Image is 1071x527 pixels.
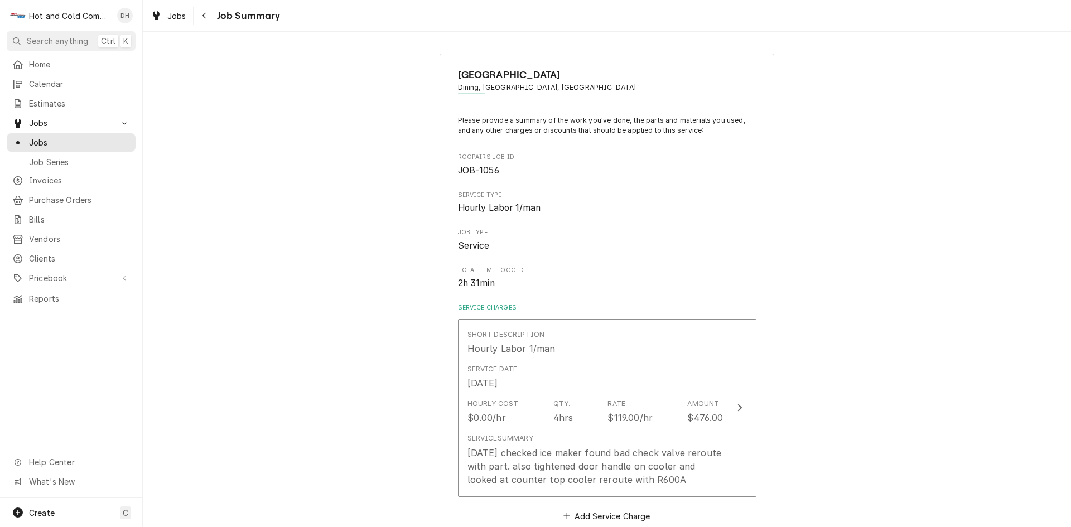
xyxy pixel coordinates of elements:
[7,210,136,229] a: Bills
[553,411,573,424] div: 4hrs
[29,508,55,518] span: Create
[29,456,129,468] span: Help Center
[458,67,756,83] span: Name
[7,75,136,93] a: Calendar
[196,7,214,25] button: Navigate back
[117,8,133,23] div: Daryl Harris's Avatar
[458,115,756,136] p: Please provide a summary of the work you've done, the parts and materials you used, and any other...
[458,228,756,252] div: Job Type
[7,31,136,51] button: Search anythingCtrlK
[607,411,653,424] div: $119.00/hr
[458,201,756,215] span: Service Type
[29,293,130,304] span: Reports
[7,153,136,171] a: Job Series
[7,289,136,308] a: Reports
[123,35,128,47] span: K
[10,8,26,23] div: Hot and Cold Commercial Kitchens, Inc.'s Avatar
[458,228,756,237] span: Job Type
[467,342,556,355] div: Hourly Labor 1/man
[29,156,130,168] span: Job Series
[467,411,506,424] div: $0.00/hr
[29,175,130,186] span: Invoices
[29,10,111,22] div: Hot and Cold Commercial Kitchens, Inc.
[7,472,136,491] a: Go to What's New
[29,476,129,487] span: What's New
[467,399,519,409] div: Hourly Cost
[10,8,26,23] div: H
[7,249,136,268] a: Clients
[687,399,719,409] div: Amount
[553,399,571,409] div: Qty.
[458,239,756,253] span: Job Type
[458,164,756,177] span: Roopairs Job ID
[29,194,130,206] span: Purchase Orders
[458,165,499,176] span: JOB-1056
[29,59,130,70] span: Home
[29,272,113,284] span: Pricebook
[7,114,136,132] a: Go to Jobs
[458,266,756,290] div: Total Time Logged
[29,214,130,225] span: Bills
[458,153,756,162] span: Roopairs Job ID
[458,319,756,497] button: Update Line Item
[458,266,756,275] span: Total Time Logged
[467,330,545,340] div: Short Description
[687,411,723,424] div: $476.00
[29,98,130,109] span: Estimates
[458,83,756,93] span: Address
[29,78,130,90] span: Calendar
[29,233,130,245] span: Vendors
[458,191,756,215] div: Service Type
[7,191,136,209] a: Purchase Orders
[214,8,281,23] span: Job Summary
[458,153,756,177] div: Roopairs Job ID
[7,269,136,287] a: Go to Pricebook
[458,278,495,288] span: 2h 31min
[117,8,133,23] div: DH
[458,303,756,524] div: Service Charges
[607,399,625,409] div: Rate
[458,202,541,213] span: Hourly Labor 1/man
[458,67,756,101] div: Client Information
[101,35,115,47] span: Ctrl
[123,507,128,519] span: C
[167,10,186,22] span: Jobs
[458,277,756,290] span: Total Time Logged
[7,94,136,113] a: Estimates
[7,230,136,248] a: Vendors
[146,7,191,25] a: Jobs
[29,137,130,148] span: Jobs
[29,253,130,264] span: Clients
[467,364,518,374] div: Service Date
[7,133,136,152] a: Jobs
[562,508,652,524] button: Add Service Charge
[7,171,136,190] a: Invoices
[467,446,723,486] div: [DATE] checked ice maker found bad check valve reroute with part. also tightened door handle on c...
[467,376,498,390] div: [DATE]
[7,453,136,471] a: Go to Help Center
[458,303,756,312] label: Service Charges
[7,55,136,74] a: Home
[458,240,490,251] span: Service
[467,433,533,443] div: Service Summary
[27,35,88,47] span: Search anything
[458,191,756,200] span: Service Type
[29,117,113,129] span: Jobs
